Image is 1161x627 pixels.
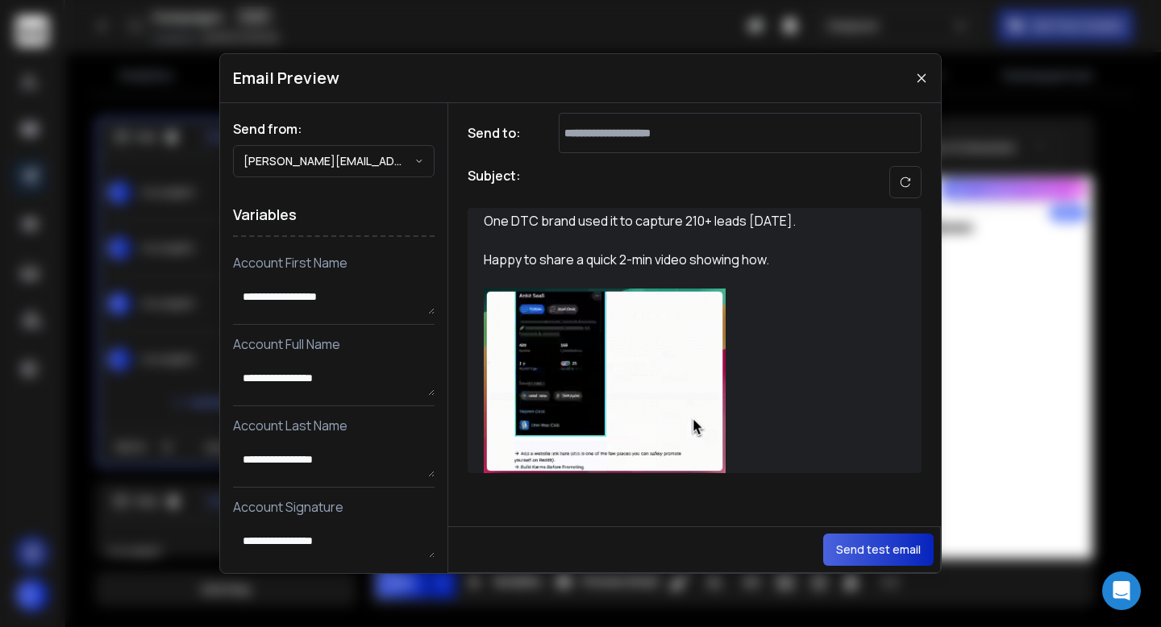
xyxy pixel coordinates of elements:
h1: Email Preview [233,67,339,89]
button: Send test email [823,534,934,566]
div: Open Intercom Messenger [1102,571,1141,610]
p: Account Signature [233,497,435,517]
h1: Send from: [233,119,435,139]
h1: Subject: [468,166,521,198]
p: [PERSON_NAME][EMAIL_ADDRESS][DOMAIN_NAME] [243,153,414,169]
h1: Send to: [468,123,532,143]
h1: Variables [233,193,435,237]
div: One DTC brand used it to capture 210+ leads [DATE]. [484,211,887,230]
p: Account Last Name [233,416,435,435]
p: Account First Name [233,253,435,272]
div: Happy to share a quick 2-min video showing how. [484,250,887,269]
p: Account Full Name [233,334,435,354]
